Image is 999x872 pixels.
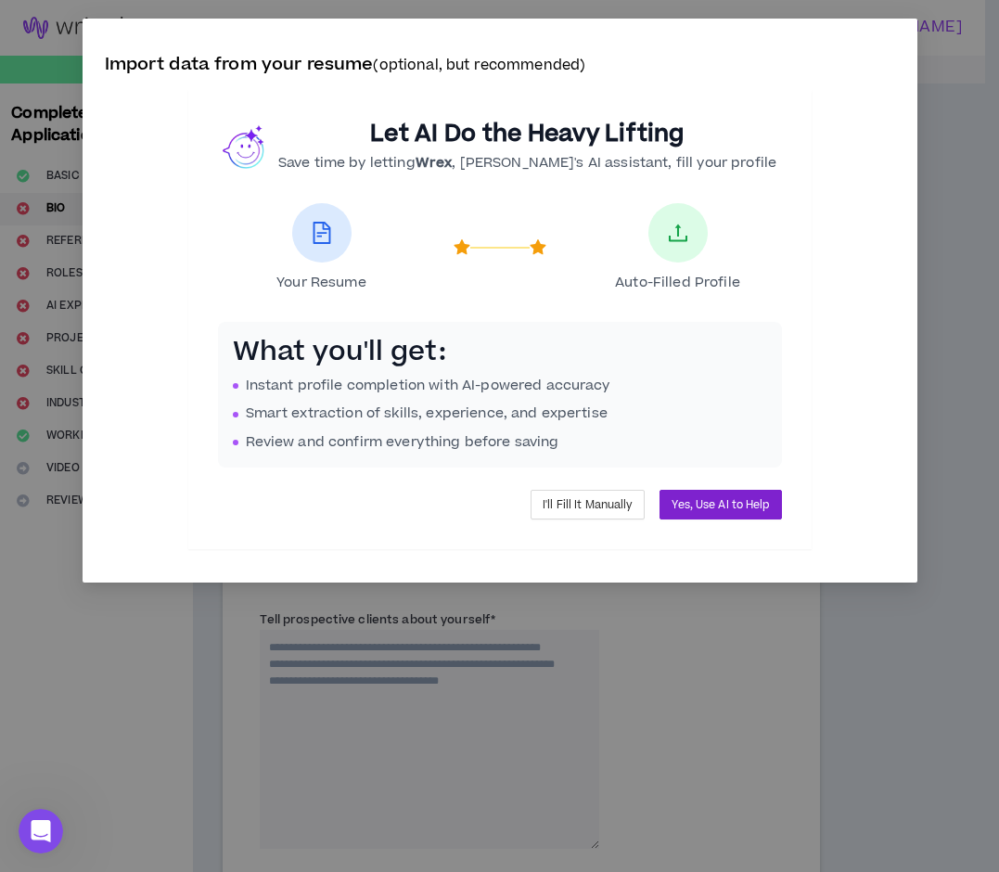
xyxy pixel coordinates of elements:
span: Auto-Filled Profile [615,274,740,292]
span: Yes, Use AI to Help [672,496,769,514]
span: file-text [311,222,333,244]
button: Yes, Use AI to Help [660,490,781,519]
li: Instant profile completion with AI-powered accuracy [233,376,767,396]
p: Save time by letting , [PERSON_NAME]'s AI assistant, fill your profile [278,153,776,173]
button: Close [867,19,917,69]
button: I'll Fill It Manually [531,490,645,519]
img: wrex.png [223,124,267,169]
b: Wrex [416,153,453,173]
span: star [454,239,470,256]
h2: Let AI Do the Heavy Lifting [278,120,776,149]
small: (optional, but recommended) [373,56,585,75]
span: star [530,239,546,256]
li: Smart extraction of skills, experience, and expertise [233,404,767,424]
p: Import data from your resume [105,52,895,79]
span: Your Resume [276,274,366,292]
h3: What you'll get: [233,337,767,368]
iframe: Intercom live chat [19,809,63,853]
span: I'll Fill It Manually [543,496,633,514]
li: Review and confirm everything before saving [233,432,767,453]
span: upload [667,222,689,244]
